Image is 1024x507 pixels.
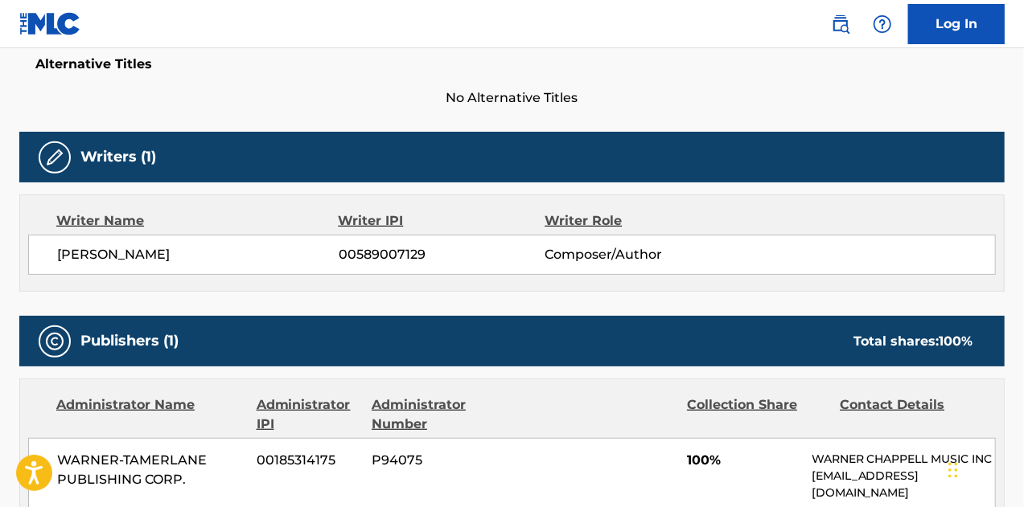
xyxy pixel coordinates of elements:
span: 00185314175 [257,451,360,470]
img: Writers [45,148,64,167]
div: Collection Share [687,395,828,434]
span: 100 % [939,333,973,349]
div: Writer IPI [338,211,545,231]
a: Log In [908,4,1005,44]
h5: Alternative Titles [35,56,989,72]
span: No Alternative Titles [19,88,1005,108]
div: Drag [948,446,958,494]
img: Publishers [45,332,64,351]
span: Composer/Author [545,245,732,264]
img: search [831,14,850,34]
h5: Writers (1) [80,148,156,166]
span: WARNER-TAMERLANE PUBLISHING CORP. [57,451,245,489]
span: 100% [687,451,800,470]
h5: Publishers (1) [80,332,179,350]
a: Public Search [825,8,857,40]
p: WARNER CHAPPELL MUSIC INC [812,451,995,468]
iframe: Chat Widget [944,430,1024,507]
span: 00589007129 [339,245,545,264]
div: Administrator Name [56,395,245,434]
div: Writer Role [545,211,733,231]
p: [EMAIL_ADDRESS][DOMAIN_NAME] [812,468,995,501]
span: [PERSON_NAME] [57,245,339,264]
div: Writer Name [56,211,338,231]
div: Administrator IPI [257,395,360,434]
div: Contact Details [840,395,981,434]
span: P94075 [372,451,512,470]
img: help [873,14,892,34]
div: Help [866,8,899,40]
div: Total shares: [853,332,973,351]
img: MLC Logo [19,12,81,35]
div: Administrator Number [372,395,512,434]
